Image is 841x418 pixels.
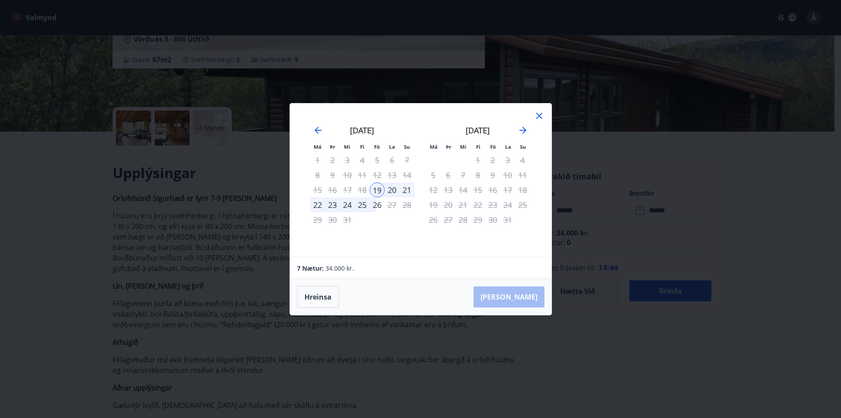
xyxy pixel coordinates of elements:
[476,143,481,150] small: Fi
[385,153,399,168] td: Not available. laugardagur, 6. desember 2025
[314,143,322,150] small: Má
[310,182,325,197] td: Not available. mánudagur, 15. desember 2025
[389,143,395,150] small: La
[399,153,414,168] td: Not available. sunnudagur, 7. desember 2025
[426,182,441,197] td: Not available. mánudagur, 12. janúar 2026
[340,197,355,212] div: 24
[325,168,340,182] td: Not available. þriðjudagur, 9. desember 2025
[470,212,485,227] td: Not available. fimmtudagur, 29. janúar 2026
[360,143,364,150] small: Fi
[325,153,340,168] td: Not available. þriðjudagur, 2. desember 2025
[441,212,456,227] td: Not available. þriðjudagur, 27. janúar 2026
[325,197,340,212] td: Choose þriðjudagur, 23. desember 2025 as your check-out date. It’s available.
[310,197,325,212] td: Choose mánudagur, 22. desember 2025 as your check-out date. It’s available.
[340,168,355,182] td: Not available. miðvikudagur, 10. desember 2025
[505,143,511,150] small: La
[340,153,355,168] td: Not available. miðvikudagur, 3. desember 2025
[485,153,500,168] td: Not available. föstudagur, 2. janúar 2026
[330,143,335,150] small: Þr
[515,168,530,182] td: Not available. sunnudagur, 11. janúar 2026
[470,182,485,197] td: Not available. fimmtudagur, 15. janúar 2026
[426,197,441,212] td: Not available. mánudagur, 19. janúar 2026
[340,197,355,212] td: Choose miðvikudagur, 24. desember 2025 as your check-out date. It’s available.
[404,143,410,150] small: Su
[520,143,526,150] small: Su
[297,264,324,272] span: 7 Nætur:
[370,182,385,197] div: 19
[500,212,515,227] td: Not available. laugardagur, 31. janúar 2026
[385,182,399,197] div: 20
[297,286,339,308] button: Hreinsa
[456,197,470,212] td: Not available. miðvikudagur, 21. janúar 2026
[518,125,528,136] div: Move forward to switch to the next month.
[355,168,370,182] td: Not available. fimmtudagur, 11. desember 2025
[340,182,355,197] td: Not available. miðvikudagur, 17. desember 2025
[355,182,370,197] td: Not available. fimmtudagur, 18. desember 2025
[399,182,414,197] td: Choose sunnudagur, 21. desember 2025 as your check-out date. It’s available.
[310,212,325,227] td: Not available. mánudagur, 29. desember 2025
[355,197,370,212] div: 25
[355,197,370,212] td: Choose fimmtudagur, 25. desember 2025 as your check-out date. It’s available.
[310,168,325,182] td: Not available. mánudagur, 8. desember 2025
[485,182,500,197] td: Not available. föstudagur, 16. janúar 2026
[485,212,500,227] td: Not available. föstudagur, 30. janúar 2026
[456,168,470,182] td: Not available. miðvikudagur, 7. janúar 2026
[325,197,340,212] div: 23
[441,197,456,212] td: Not available. þriðjudagur, 20. janúar 2026
[370,168,385,182] td: Not available. föstudagur, 12. desember 2025
[441,168,456,182] td: Not available. þriðjudagur, 6. janúar 2026
[515,153,530,168] td: Not available. sunnudagur, 4. janúar 2026
[399,197,414,212] td: Not available. sunnudagur, 28. desember 2025
[399,182,414,197] div: 21
[355,153,370,168] td: Not available. fimmtudagur, 4. desember 2025
[385,168,399,182] td: Not available. laugardagur, 13. desember 2025
[446,143,451,150] small: Þr
[426,168,441,182] td: Not available. mánudagur, 5. janúar 2026
[374,143,380,150] small: Fö
[340,212,355,227] td: Not available. miðvikudagur, 31. desember 2025
[325,182,340,197] td: Not available. þriðjudagur, 16. desember 2025
[470,197,485,212] td: Not available. fimmtudagur, 22. janúar 2026
[385,197,399,212] td: Not available. laugardagur, 27. desember 2025
[466,125,490,136] strong: [DATE]
[470,153,485,168] td: Not available. fimmtudagur, 1. janúar 2026
[500,197,515,212] td: Not available. laugardagur, 24. janúar 2026
[370,197,385,212] td: Choose föstudagur, 26. desember 2025 as your check-out date. It’s available.
[430,143,438,150] small: Má
[325,212,340,227] td: Not available. þriðjudagur, 30. desember 2025
[485,168,500,182] td: Not available. föstudagur, 9. janúar 2026
[300,114,541,247] div: Calendar
[485,197,500,212] td: Not available. föstudagur, 23. janúar 2026
[490,143,496,150] small: Fö
[470,168,485,182] td: Not available. fimmtudagur, 8. janúar 2026
[370,153,385,168] td: Not available. föstudagur, 5. desember 2025
[426,212,441,227] td: Not available. mánudagur, 26. janúar 2026
[350,125,374,136] strong: [DATE]
[456,212,470,227] td: Not available. miðvikudagur, 28. janúar 2026
[325,264,354,272] span: 34.000 kr.
[370,182,385,197] td: Selected as start date. föstudagur, 19. desember 2025
[515,182,530,197] td: Not available. sunnudagur, 18. janúar 2026
[385,182,399,197] td: Choose laugardagur, 20. desember 2025 as your check-out date. It’s available.
[313,125,323,136] div: Move backward to switch to the previous month.
[399,168,414,182] td: Not available. sunnudagur, 14. desember 2025
[310,197,325,212] div: 22
[441,182,456,197] td: Not available. þriðjudagur, 13. janúar 2026
[456,182,470,197] td: Not available. miðvikudagur, 14. janúar 2026
[515,197,530,212] td: Not available. sunnudagur, 25. janúar 2026
[310,153,325,168] td: Not available. mánudagur, 1. desember 2025
[370,197,385,212] div: Aðeins útritun í boði
[500,153,515,168] td: Not available. laugardagur, 3. janúar 2026
[500,168,515,182] td: Not available. laugardagur, 10. janúar 2026
[344,143,350,150] small: Mi
[460,143,466,150] small: Mi
[500,182,515,197] td: Not available. laugardagur, 17. janúar 2026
